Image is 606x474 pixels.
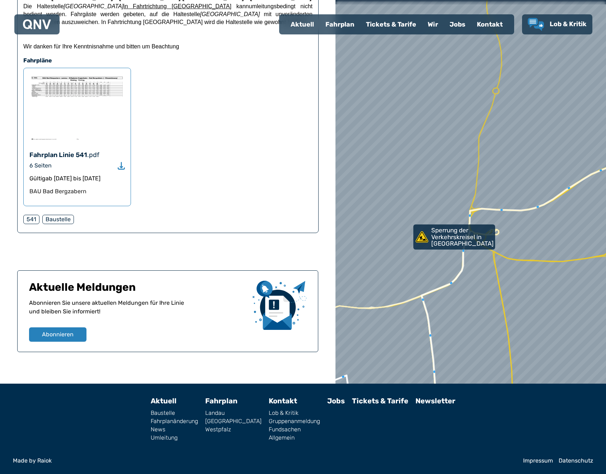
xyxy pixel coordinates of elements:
span: Die Haltestelle umleitungsbedingt nicht bedient werden. Fahrgäste werden gebeten, auf die Haltest... [23,3,313,25]
a: Sperrung der Verkehrskreisel in [GEOGRAPHIC_DATA] [413,224,495,250]
a: Fahrplan [320,15,360,34]
a: Datenschutz [559,458,593,464]
div: Gültig ab [DATE] bis [DATE] [29,174,125,183]
a: Kontakt [471,15,508,34]
a: Allgemein [269,435,320,441]
a: Fahrplanänderung [151,418,198,424]
div: Baustelle [42,215,74,224]
a: Fundsachen [269,427,320,432]
em: [GEOGRAPHIC_DATA] [200,11,260,17]
a: Landau [205,410,262,416]
a: Gruppenanmeldung [269,418,320,424]
a: Made by Raiok [13,458,517,464]
a: Kontakt [269,397,297,405]
a: Baustelle [151,410,198,416]
em: [GEOGRAPHIC_DATA] [64,3,124,9]
div: Fahrplan Linie 541 [29,150,87,160]
div: 6 Seiten [29,161,52,170]
a: Lob & Kritik [269,410,320,416]
div: BAU Bad Bergzabern [29,187,125,196]
a: Wir [422,15,444,34]
h4: Fahrpläne [23,56,313,65]
p: Abonnieren Sie unsere aktuellen Meldungen für Ihre Linie und bleiben Sie informiert! [29,299,247,327]
span: Wir danken für Ihre Kenntnisnahme und bitten um Beachtung [23,43,179,49]
a: Impressum [523,458,553,464]
a: News [151,427,198,432]
button: Abonnieren [29,327,86,342]
a: Jobs [444,15,471,34]
a: Jobs [327,397,345,405]
a: Download [118,162,125,169]
span: Abonnieren [42,330,74,339]
span: kann [236,3,249,9]
a: Umleitung [151,435,198,441]
a: Aktuell [285,15,320,34]
p: Sperrung der Verkehrskreisel in [GEOGRAPHIC_DATA] [431,227,494,247]
a: Newsletter [415,397,455,405]
a: Westpfalz [205,427,262,432]
a: Tickets & Tarife [360,15,422,34]
img: PDF-Datei [29,74,125,142]
div: Sperrung der Verkehrskreisel in [GEOGRAPHIC_DATA] [413,224,492,250]
a: Aktuell [151,397,177,405]
img: newsletter [253,281,306,330]
u: in Fahrtrichtung [GEOGRAPHIC_DATA] [123,3,231,9]
img: QNV Logo [23,19,51,29]
a: Tickets & Tarife [352,397,408,405]
a: QNV Logo [23,17,51,32]
a: [GEOGRAPHIC_DATA] [205,418,262,424]
h1: Aktuelle Meldungen [29,281,247,299]
a: Lob & Kritik [528,18,587,31]
div: 541 [23,215,39,224]
a: Fahrplan [205,397,238,405]
span: Lob & Kritik [550,20,587,28]
div: .pdf [87,150,99,160]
